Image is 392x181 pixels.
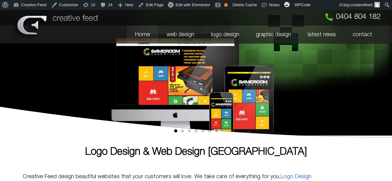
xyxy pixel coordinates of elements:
[23,147,370,157] h1: Logo Design & Web Design [GEOGRAPHIC_DATA]
[248,26,299,44] a: graphic design
[174,129,177,132] span: Go to slide 1
[195,129,198,132] span: Go to slide 4
[208,129,211,132] span: Go to slide 6
[127,26,158,44] a: Home
[344,26,381,44] a: contact
[224,3,228,7] div: OK
[284,2,290,7] img: svg+xml;base64,PHN2ZyB4bWxucz0iaHR0cDovL3d3dy53My5vcmcvMjAwMC9zdmciIHZpZXdCb3g9IjAgMCAzMiAzMiI+PG...
[299,26,344,44] a: latest news
[350,2,372,7] span: creativefeed
[181,129,184,132] span: Go to slide 2
[103,26,381,44] nav: Menu
[203,26,248,44] a: logo design
[158,26,203,44] a: web design
[175,2,210,7] span: Edit with Elementor
[201,129,205,132] span: Go to slide 5
[325,13,381,21] a: 0404 804 182
[336,13,381,21] span: 0404 804 182
[188,129,191,132] span: Go to slide 3
[215,129,218,132] span: Go to slide 7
